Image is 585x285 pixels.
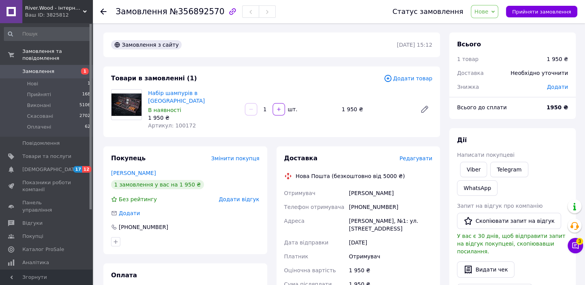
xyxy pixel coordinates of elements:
span: Додати [547,84,568,90]
span: Запит на відгук про компанію [457,203,543,209]
span: Відгуки [22,220,42,227]
div: Отримувач [347,249,434,263]
span: 17 [73,166,82,173]
button: Прийняти замовлення [506,6,577,17]
div: Ваш ID: 3825812 [25,12,93,19]
div: [PERSON_NAME], №1: ул. [STREET_ADDRESS] [347,214,434,236]
span: Доставка [284,154,318,162]
span: Адреса [284,218,305,224]
span: Замовлення та повідомлення [22,48,93,62]
a: Набір шампурів в [GEOGRAPHIC_DATA] [148,90,205,104]
div: [DATE] [347,236,434,249]
span: Написати покупцеві [457,152,514,158]
div: 1 950 ₴ [148,114,239,122]
span: У вас є 30 днів, щоб відправити запит на відгук покупцеві, скопіювавши посилання. [457,233,565,254]
button: Скопіювати запит на відгук [457,213,561,229]
span: Отримувач [284,190,315,196]
span: Додати відгук [219,196,259,202]
span: Дії [457,136,467,144]
span: Товари в замовленні (1) [111,75,197,82]
div: Нова Пошта (безкоштовно від 5000 ₴) [294,172,407,180]
img: Набір шампурів в кейсі [111,93,142,116]
div: Статус замовлення [393,8,464,15]
span: 5106 [79,102,90,109]
span: Каталог ProSale [22,246,64,253]
div: [PHONE_NUMBER] [347,200,434,214]
span: Покупець [111,154,146,162]
a: Viber [460,162,487,177]
div: Замовлення з сайту [111,40,182,49]
span: Всього до сплати [457,104,507,110]
a: WhatsApp [457,180,497,196]
span: Доставка [457,70,484,76]
span: Виконані [27,102,51,109]
span: Знижка [457,84,479,90]
span: Повідомлення [22,140,60,147]
span: 3 [576,236,583,243]
div: 1 замовлення у вас на 1 950 ₴ [111,180,204,189]
span: Прийняті [27,91,51,98]
span: Дата відправки [284,239,329,246]
span: Оціночна вартість [284,267,336,273]
span: Додати [119,210,140,216]
span: 1 [88,80,90,87]
span: №356892570 [170,7,224,16]
span: Редагувати [400,155,432,161]
span: 168 [82,91,90,98]
span: Телефон отримувача [284,204,344,210]
span: Аналітика [22,259,49,266]
span: Нові [27,80,38,87]
span: Оплачені [27,124,51,131]
a: Редагувати [417,102,432,117]
div: Повернутися назад [100,8,106,15]
span: Панель управління [22,199,71,213]
span: Замовлення [22,68,54,75]
span: 1 [81,68,89,75]
span: Товари та послуги [22,153,71,160]
button: Видати чек [457,261,514,278]
div: 1 950 ₴ [347,263,434,277]
input: Пошук [4,27,91,41]
div: [PERSON_NAME] [347,186,434,200]
span: 2702 [79,113,90,120]
span: Покупці [22,233,43,240]
span: 12 [82,166,91,173]
time: [DATE] 15:12 [397,42,432,48]
div: шт. [286,105,298,113]
span: Показники роботи компанії [22,179,71,193]
span: Додати товар [384,74,432,83]
span: Без рейтингу [119,196,157,202]
div: 1 950 ₴ [547,55,568,63]
div: Необхідно уточнити [506,64,573,81]
span: [DEMOGRAPHIC_DATA] [22,166,79,173]
button: Чат з покупцем3 [568,238,583,253]
span: Всього [457,41,481,48]
div: 1 950 ₴ [339,104,414,115]
b: 1950 ₴ [546,104,568,110]
span: Нове [474,8,488,15]
span: Платник [284,253,309,260]
span: 62 [85,124,90,131]
span: River.Wood - інтернет-магазин шампурів у кейсі [25,5,83,12]
span: Замовлення [116,7,167,16]
div: [PHONE_NUMBER] [118,223,169,231]
a: Telegram [490,162,528,177]
span: Змінити покупця [211,155,260,161]
a: [PERSON_NAME] [111,170,156,176]
span: Прийняти замовлення [512,9,571,15]
span: 1 товар [457,56,479,62]
span: В наявності [148,107,181,113]
span: Оплата [111,271,137,279]
span: Скасовані [27,113,53,120]
span: Артикул: 100172 [148,122,196,129]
